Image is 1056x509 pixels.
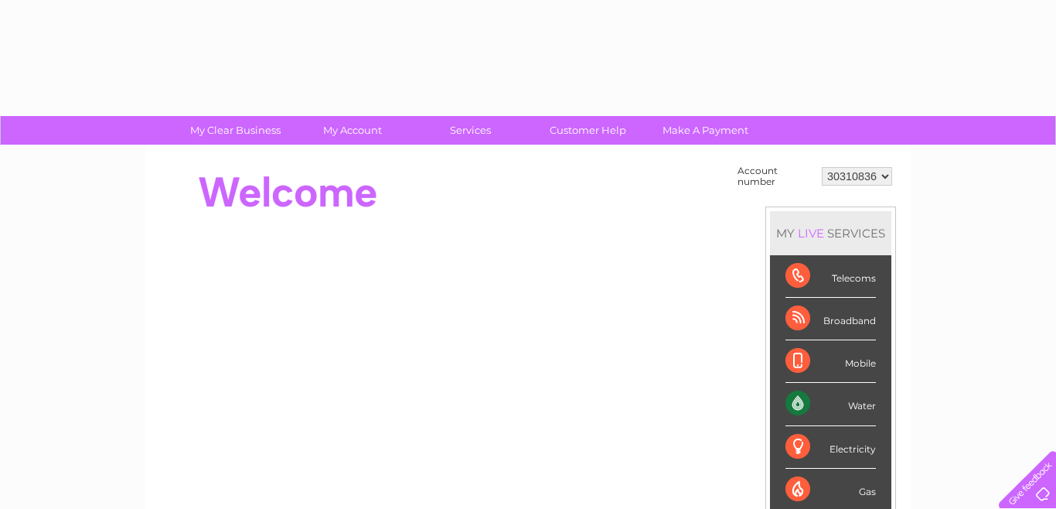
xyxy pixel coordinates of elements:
[795,226,827,241] div: LIVE
[172,116,299,145] a: My Clear Business
[524,116,652,145] a: Customer Help
[785,383,876,425] div: Water
[642,116,769,145] a: Make A Payment
[734,162,818,191] td: Account number
[770,211,891,255] div: MY SERVICES
[785,255,876,298] div: Telecoms
[785,298,876,340] div: Broadband
[785,340,876,383] div: Mobile
[407,116,534,145] a: Services
[785,426,876,469] div: Electricity
[289,116,417,145] a: My Account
